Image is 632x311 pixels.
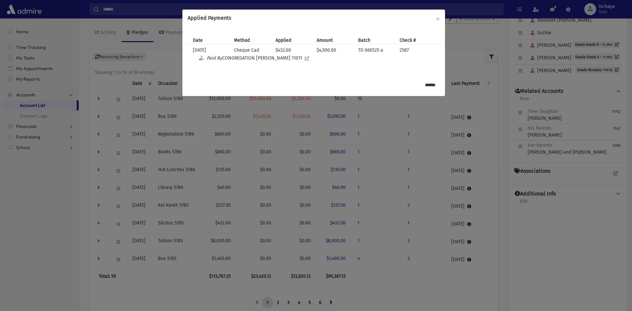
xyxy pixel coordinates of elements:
[272,47,314,54] div: $432.00
[231,37,272,44] div: Method
[355,47,396,54] div: TD 060525 a
[313,47,355,54] div: $4,500.00
[207,55,222,61] span: Paid By
[272,37,314,44] div: Applied
[396,37,438,44] div: Check #
[196,54,438,63] div: CONGREGATION [PERSON_NAME] 11011
[396,47,438,54] div: 2587
[190,37,231,44] div: Date
[355,37,396,44] div: Batch
[231,47,272,54] div: Cheque Cad
[188,15,231,21] h6: Applied Payments
[313,37,355,44] div: Amount
[431,10,445,28] button: ×
[190,47,231,54] div: [DATE]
